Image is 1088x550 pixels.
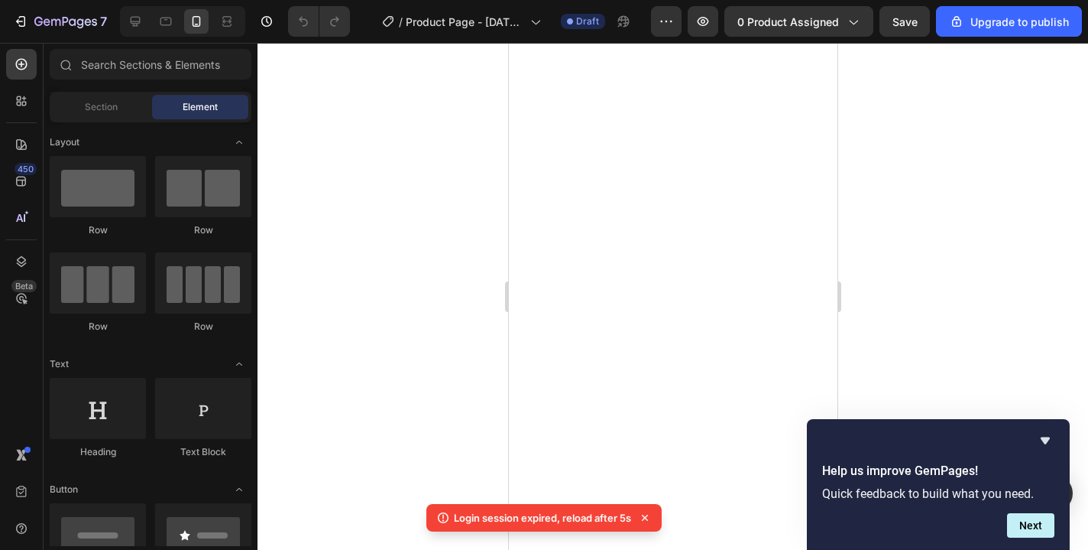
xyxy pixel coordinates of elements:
[183,100,218,114] span: Element
[1007,513,1054,538] button: Next question
[737,14,839,30] span: 0 product assigned
[724,6,873,37] button: 0 product assigned
[822,462,1054,480] h2: Help us improve GemPages!
[822,431,1054,538] div: Help us improve GemPages!
[100,12,107,31] p: 7
[155,320,251,334] div: Row
[6,6,114,37] button: 7
[949,14,1069,30] div: Upgrade to publish
[155,445,251,459] div: Text Block
[892,15,918,28] span: Save
[50,135,79,149] span: Layout
[227,352,251,376] span: Toggle open
[509,43,837,550] iframe: Design area
[1036,431,1054,450] button: Hide survey
[11,280,37,292] div: Beta
[399,14,403,30] span: /
[406,14,524,30] span: Product Page - [DATE] 09:30:07
[227,130,251,155] span: Toggle open
[288,6,350,37] div: Undo/Redo
[50,483,78,496] span: Button
[155,223,251,237] div: Row
[85,100,118,114] span: Section
[822,487,1054,501] p: Quick feedback to build what you need.
[50,320,146,334] div: Row
[50,223,146,237] div: Row
[936,6,1082,37] button: Upgrade to publish
[15,163,37,175] div: 450
[50,357,69,371] span: Text
[50,445,146,459] div: Heading
[454,510,631,526] p: Login session expired, reload after 5s
[227,477,251,502] span: Toggle open
[576,15,599,28] span: Draft
[879,6,930,37] button: Save
[50,49,251,80] input: Search Sections & Elements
